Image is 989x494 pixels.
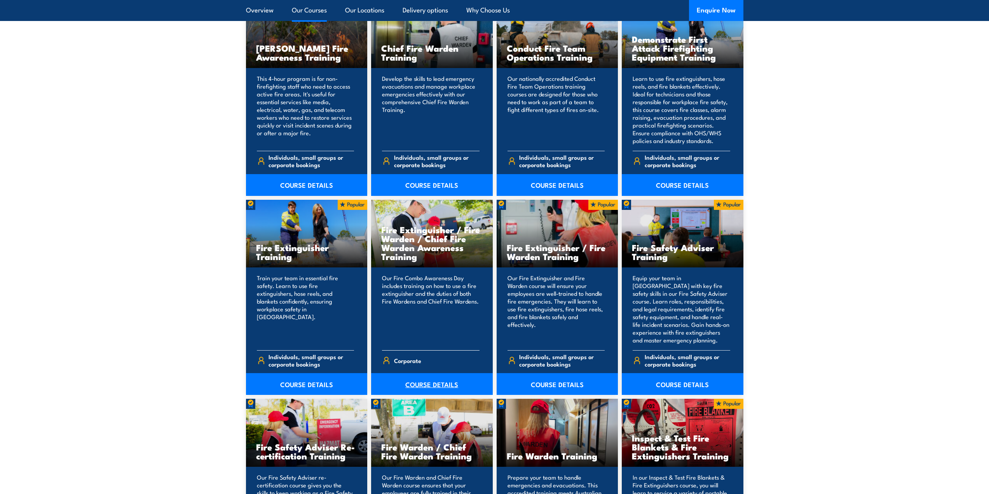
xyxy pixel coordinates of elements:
span: Individuals, small groups or corporate bookings [645,353,730,368]
p: Our Fire Extinguisher and Fire Warden course will ensure your employees are well-trained to handl... [508,274,605,344]
a: COURSE DETAILS [371,174,493,196]
a: COURSE DETAILS [246,174,368,196]
h3: Fire Extinguisher / Fire Warden / Chief Fire Warden Awareness Training [381,225,483,261]
h3: Fire Extinguisher Training [256,243,358,261]
span: Individuals, small groups or corporate bookings [269,154,354,168]
span: Individuals, small groups or corporate bookings [645,154,730,168]
p: Our Fire Combo Awareness Day includes training on how to use a fire extinguisher and the duties o... [382,274,480,344]
a: COURSE DETAILS [622,373,743,395]
p: Our nationally accredited Conduct Fire Team Operations training courses are designed for those wh... [508,75,605,145]
span: Individuals, small groups or corporate bookings [519,154,605,168]
a: COURSE DETAILS [371,373,493,395]
a: COURSE DETAILS [497,174,618,196]
h3: Fire Safety Adviser Re-certification Training [256,442,358,460]
a: COURSE DETAILS [246,373,368,395]
h3: Conduct Fire Team Operations Training [507,44,608,61]
h3: Inspect & Test Fire Blankets & Fire Extinguishers Training [632,433,733,460]
h3: Fire Extinguisher / Fire Warden Training [507,243,608,261]
span: Individuals, small groups or corporate bookings [269,353,354,368]
a: COURSE DETAILS [622,174,743,196]
a: COURSE DETAILS [497,373,618,395]
h3: Fire Warden / Chief Fire Warden Training [381,442,483,460]
h3: Chief Fire Warden Training [381,44,483,61]
p: This 4-hour program is for non-firefighting staff who need to access active fire areas. It's usef... [257,75,354,145]
h3: Demonstrate First Attack Firefighting Equipment Training [632,35,733,61]
p: Equip your team in [GEOGRAPHIC_DATA] with key fire safety skills in our Fire Safety Adviser cours... [633,274,730,344]
span: Individuals, small groups or corporate bookings [394,154,480,168]
h3: Fire Safety Adviser Training [632,243,733,261]
p: Train your team in essential fire safety. Learn to use fire extinguishers, hose reels, and blanke... [257,274,354,344]
span: Corporate [394,354,421,367]
h3: [PERSON_NAME] Fire Awareness Training [256,44,358,61]
p: Learn to use fire extinguishers, hose reels, and fire blankets effectively. Ideal for technicians... [633,75,730,145]
span: Individuals, small groups or corporate bookings [519,353,605,368]
h3: Fire Warden Training [507,451,608,460]
p: Develop the skills to lead emergency evacuations and manage workplace emergencies effectively wit... [382,75,480,145]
